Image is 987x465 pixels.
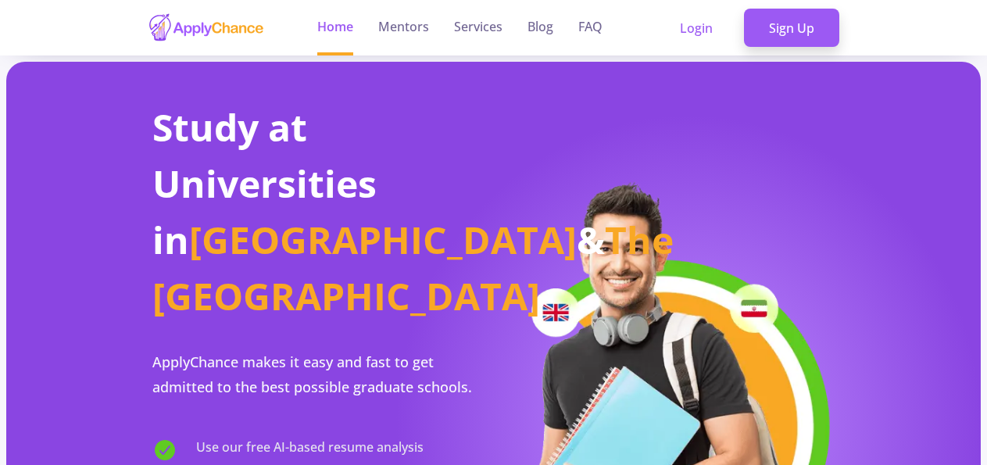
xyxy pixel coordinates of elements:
[148,13,265,43] img: applychance logo
[189,214,577,265] span: [GEOGRAPHIC_DATA]
[196,438,424,463] span: Use our free AI-based resume analysis
[744,9,839,48] a: Sign Up
[152,352,472,396] span: ApplyChance makes it easy and fast to get admitted to the best possible graduate schools.
[577,214,605,265] span: &
[655,9,738,48] a: Login
[152,102,377,265] span: Study at Universities in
